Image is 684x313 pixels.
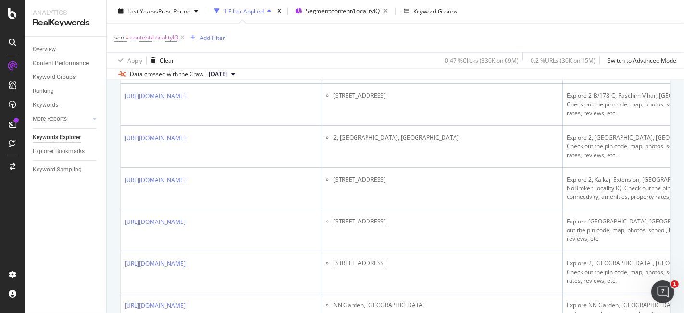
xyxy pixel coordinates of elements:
a: Ranking [33,86,100,96]
div: Explorer Bookmarks [33,146,85,156]
a: More Reports [33,114,90,124]
a: [URL][DOMAIN_NAME] [125,301,186,311]
a: Content Performance [33,58,100,68]
div: Apply [127,56,142,65]
button: Switch to Advanced Mode [604,53,676,68]
a: Keywords Explorer [33,132,100,143]
div: Keyword Groups [413,7,457,15]
div: Clear [160,56,174,65]
span: 1 [671,280,679,288]
button: Last YearvsPrev. Period [114,4,202,19]
div: 0.2 % URLs ( 30K on 15M ) [531,56,595,65]
button: 1 Filter Applied [210,4,275,19]
div: Content Performance [33,58,89,68]
li: 2, [GEOGRAPHIC_DATA], [GEOGRAPHIC_DATA] [333,133,558,142]
span: = [126,34,129,42]
span: seo [114,34,124,42]
li: NN Garden, [GEOGRAPHIC_DATA] [333,301,558,310]
a: Overview [33,44,100,54]
div: Switch to Advanced Mode [608,56,676,65]
div: 1 Filter Applied [224,7,264,15]
div: Keywords Explorer [33,132,81,143]
li: [STREET_ADDRESS] [333,259,558,268]
div: Keyword Sampling [33,165,82,175]
div: times [275,7,283,16]
span: Last Year [127,7,152,15]
a: Keyword Sampling [33,165,100,175]
div: 0.47 % Clicks ( 330K on 69M ) [445,56,519,65]
div: RealKeywords [33,17,99,28]
a: Keywords [33,100,100,110]
button: Apply [114,53,142,68]
button: Clear [147,53,174,68]
button: [DATE] [205,69,239,80]
li: [STREET_ADDRESS] [333,175,558,184]
span: vs Prev. Period [152,7,190,15]
iframe: Intercom live chat [651,280,674,303]
div: Analytics [33,8,99,17]
div: Keyword Groups [33,72,76,82]
li: [STREET_ADDRESS] [333,217,558,226]
a: [URL][DOMAIN_NAME] [125,217,186,227]
div: Ranking [33,86,54,96]
a: Explorer Bookmarks [33,146,100,156]
div: More Reports [33,114,67,124]
span: Segment: content/LocalityIQ [306,7,380,15]
button: Segment:content/LocalityIQ [291,4,392,19]
li: [STREET_ADDRESS] [333,91,558,100]
a: [URL][DOMAIN_NAME] [125,133,186,143]
div: Keywords [33,100,58,110]
a: [URL][DOMAIN_NAME] [125,175,186,185]
span: content/LocalityIQ [130,31,178,45]
div: Overview [33,44,56,54]
a: [URL][DOMAIN_NAME] [125,91,186,101]
button: Keyword Groups [400,4,461,19]
a: Keyword Groups [33,72,100,82]
div: Add Filter [200,34,225,42]
span: 2025 Sep. 1st [209,70,228,79]
div: Data crossed with the Crawl [130,70,205,79]
button: Add Filter [187,32,225,44]
a: [URL][DOMAIN_NAME] [125,259,186,269]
